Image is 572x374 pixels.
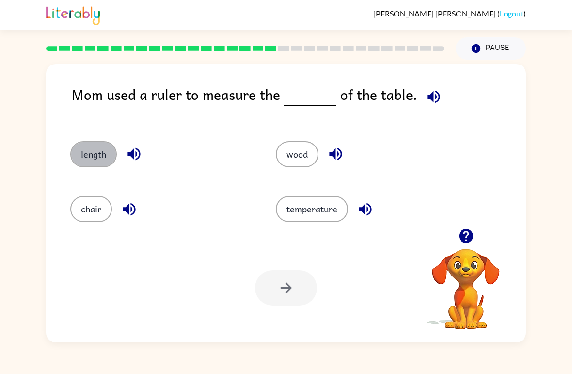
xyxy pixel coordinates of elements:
button: chair [70,196,112,222]
div: ( ) [373,9,526,18]
button: wood [276,141,318,167]
button: temperature [276,196,348,222]
button: Pause [456,37,526,60]
span: [PERSON_NAME] [PERSON_NAME] [373,9,497,18]
video: Your browser must support playing .mp4 files to use Literably. Please try using another browser. [417,234,514,331]
img: Literably [46,4,100,25]
div: Mom used a ruler to measure the of the table. [72,83,526,122]
a: Logout [500,9,524,18]
button: length [70,141,117,167]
